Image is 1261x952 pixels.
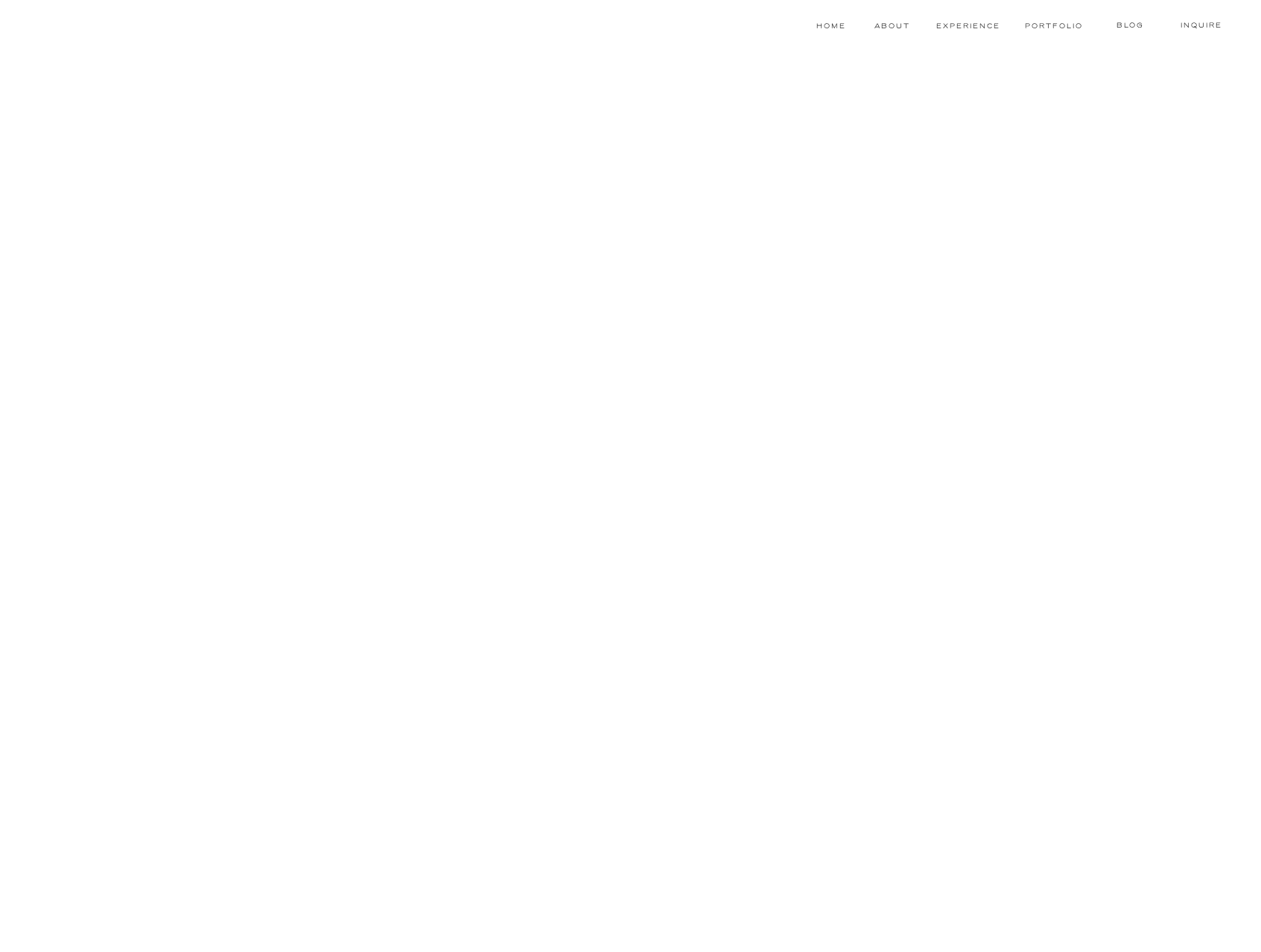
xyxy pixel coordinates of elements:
[814,20,848,32] a: Home
[1025,20,1081,32] a: Portfolio
[554,269,708,352] h2: "there is one thing the photograph must contain...the humanity of the moment." -[PERSON_NAME]
[874,20,907,32] a: About
[935,20,1001,32] a: experience
[1175,19,1227,31] a: Inquire
[912,551,1085,569] h1: scroll to view the portfolio
[1101,19,1159,31] a: blog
